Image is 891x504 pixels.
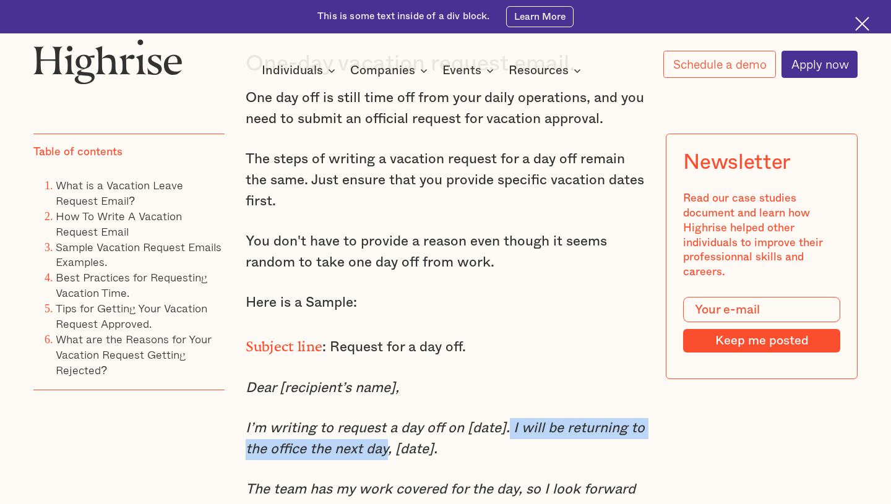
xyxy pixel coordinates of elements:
input: Your e-mail [684,297,840,323]
strong: Subject line [246,338,323,348]
a: Schedule a demo [663,51,775,78]
div: Events [442,63,481,78]
a: Sample Vacation Request Emails Examples. [56,238,222,271]
p: One day off is still time off from your daily operations, and you need to submit an official requ... [246,88,646,130]
div: Companies [350,63,415,78]
a: How To Write A Vacation Request Email [56,207,182,240]
p: You don't have to provide a reason even though it seems random to take one day off from work. [246,231,646,273]
div: This is some text inside of a div block. [317,10,489,23]
em: Dear [recipient’s name], [246,381,399,395]
a: What are the Reasons for Your Vacation Request Getting Rejected? [56,331,212,379]
div: Individuals [262,63,323,78]
img: Cross icon [855,17,869,31]
a: Learn More [506,6,573,28]
a: What is a Vacation Leave Request Email? [56,176,183,209]
div: Table of contents [33,145,123,160]
a: Apply now [781,51,858,78]
div: Resources [509,63,569,78]
p: The steps of writing a vacation request for a day off remain the same. Just ensure that you provi... [246,149,646,211]
p: : Request for a day off. [246,333,646,358]
input: Keep me posted [684,330,840,353]
div: Newsletter [684,151,791,175]
em: I’m writing to request a day off on [date]. I will be returning to the office the next day, [date]. [246,421,645,456]
a: Tips for Getting Your Vacation Request Approved. [56,300,207,333]
img: Highrise logo [33,39,183,84]
a: Best Practices for Requesting Vacation Time. [56,269,207,302]
div: Read our case studies document and learn how Highrise helped other individuals to improve their p... [684,192,840,281]
p: Here is a Sample: [246,293,646,314]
